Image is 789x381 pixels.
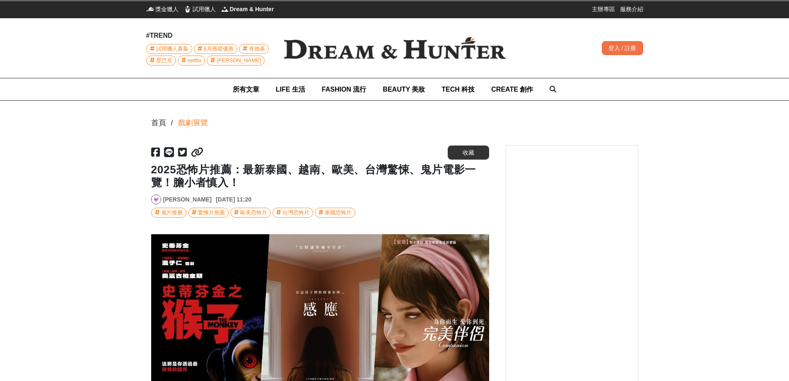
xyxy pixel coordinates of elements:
[194,44,237,54] a: 8月壽星優惠
[198,208,225,217] div: 驚悚片推薦
[325,208,352,217] div: 泰國恐怖片
[178,56,205,66] a: netflix
[204,44,234,53] span: 8月壽星優惠
[491,86,533,93] span: CREATE 創作
[151,194,161,204] a: Avatar
[273,208,313,218] a: 台灣恐怖片
[448,146,489,160] button: 收藏
[249,44,265,53] span: 肯德基
[217,56,261,65] span: [PERSON_NAME]
[163,195,212,204] a: [PERSON_NAME]
[221,5,229,13] img: Dream & Hunter
[146,44,192,54] a: 試用獵人募集
[146,56,176,66] a: 星巴克
[146,5,154,13] img: 獎金獵人
[221,5,274,13] a: Dream & HunterDream & Hunter
[239,44,269,54] a: 肯德基
[322,78,367,100] a: FASHION 流行
[171,117,173,129] div: /
[193,5,216,13] span: 試用獵人
[155,5,179,13] span: 獎金獵人
[322,86,367,93] span: FASHION 流行
[383,78,425,100] a: BEAUTY 美妝
[276,86,305,93] span: LIFE 生活
[156,44,188,53] span: 試用獵人募集
[216,195,251,204] div: [DATE] 11:20
[146,5,179,13] a: 獎金獵人獎金獵人
[188,208,229,218] a: 驚悚片推薦
[151,117,166,129] div: 首頁
[233,86,259,93] span: 所有文章
[207,56,265,66] a: [PERSON_NAME]
[620,5,643,13] a: 服務介紹
[270,24,519,73] img: Dream & Hunter
[146,31,270,41] div: #TREND
[602,41,643,55] div: 登入 / 註冊
[161,208,183,217] div: 鬼片推薦
[282,208,309,217] div: 台灣恐怖片
[151,208,186,218] a: 鬼片推薦
[230,5,274,13] span: Dream & Hunter
[315,208,355,218] a: 泰國恐怖片
[240,208,267,217] div: 歐美恐怖片
[188,56,202,65] span: netflix
[183,5,216,13] a: 試用獵人試用獵人
[183,5,192,13] img: 試用獵人
[383,86,425,93] span: BEAUTY 美妝
[233,78,259,100] a: 所有文章
[230,208,271,218] a: 歐美恐怖片
[592,5,615,13] a: 主辦專區
[156,56,172,65] span: 星巴克
[152,195,161,204] img: Avatar
[276,78,305,100] a: LIFE 生活
[151,163,489,189] h1: 2025恐怖片推薦：最新泰國、越南、歐美、台灣驚悚、鬼片電影一覽！膽小者慎入！
[178,117,208,129] a: 戲劇展覽
[442,78,475,100] a: TECH 科技
[491,78,533,100] a: CREATE 創作
[442,86,475,93] span: TECH 科技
